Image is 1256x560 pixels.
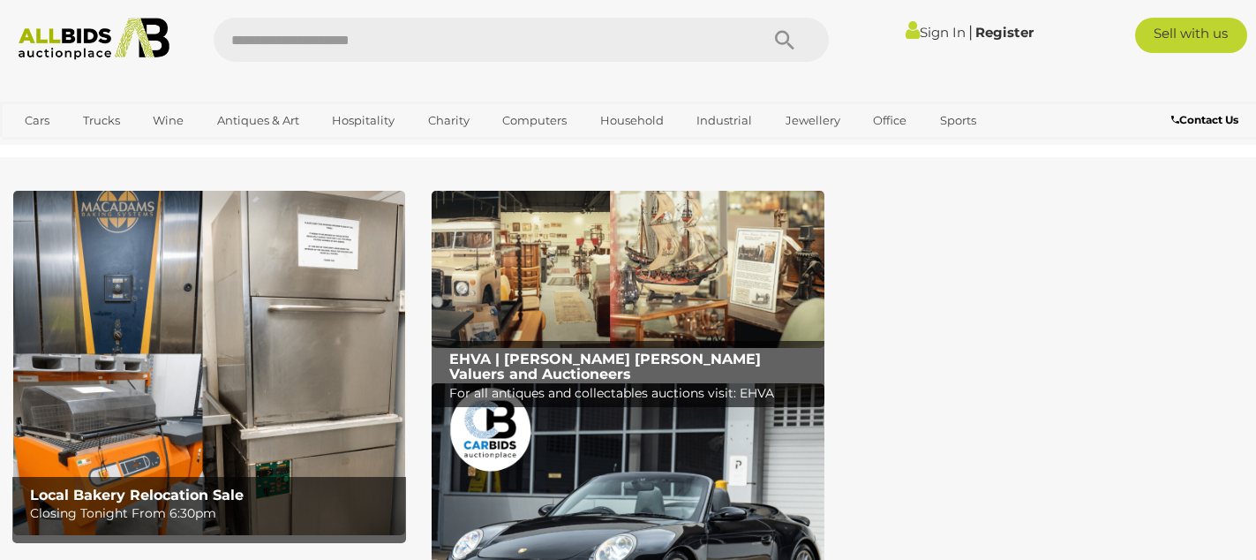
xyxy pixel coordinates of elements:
a: Charity [417,106,481,135]
a: Industrial [685,106,763,135]
b: EHVA | [PERSON_NAME] [PERSON_NAME] Valuers and Auctioneers [449,351,761,383]
a: Jewellery [774,106,852,135]
a: Local Bakery Relocation Sale Local Bakery Relocation Sale Closing Tonight From 6:30pm [13,191,405,534]
a: Register [975,24,1034,41]
a: Hospitality [320,106,406,135]
button: Search [741,18,829,62]
a: Trucks [71,106,132,135]
a: [GEOGRAPHIC_DATA] [13,135,162,164]
a: Antiques & Art [206,106,311,135]
span: | [968,22,973,42]
a: Cars [13,106,61,135]
p: For all antiques and collectables auctions visit: EHVA [449,382,816,405]
b: Local Bakery Relocation Sale [30,487,244,503]
a: Sign In [906,24,966,41]
a: Sell with us [1135,18,1247,53]
img: EHVA | Evans Hastings Valuers and Auctioneers [432,191,824,348]
a: Household [589,106,675,135]
a: Sports [929,106,988,135]
a: Computers [491,106,578,135]
p: Closing Tonight From 6:30pm [30,503,397,525]
img: Local Bakery Relocation Sale [13,191,405,534]
a: Wine [141,106,195,135]
b: Contact Us [1171,113,1238,126]
a: Office [861,106,918,135]
a: EHVA | Evans Hastings Valuers and Auctioneers EHVA | [PERSON_NAME] [PERSON_NAME] Valuers and Auct... [432,191,824,348]
a: Contact Us [1171,110,1243,130]
img: Allbids.com.au [10,18,178,60]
